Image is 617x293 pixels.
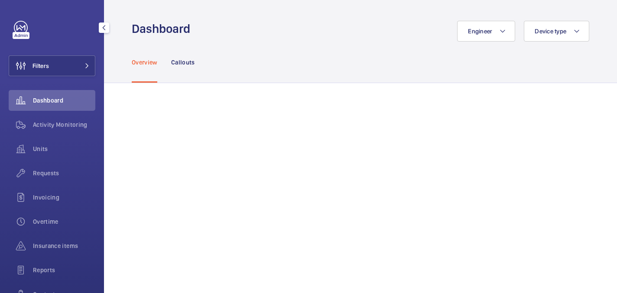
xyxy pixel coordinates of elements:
span: Overtime [33,217,95,226]
button: Filters [9,55,95,76]
h1: Dashboard [132,21,195,37]
span: Filters [32,61,49,70]
span: Insurance items [33,241,95,250]
span: Device type [535,28,566,35]
span: Invoicing [33,193,95,202]
span: Dashboard [33,96,95,105]
span: Reports [33,266,95,274]
span: Activity Monitoring [33,120,95,129]
span: Units [33,145,95,153]
p: Overview [132,58,157,67]
span: Requests [33,169,95,177]
button: Engineer [457,21,515,42]
span: Engineer [468,28,492,35]
p: Callouts [171,58,195,67]
button: Device type [524,21,589,42]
